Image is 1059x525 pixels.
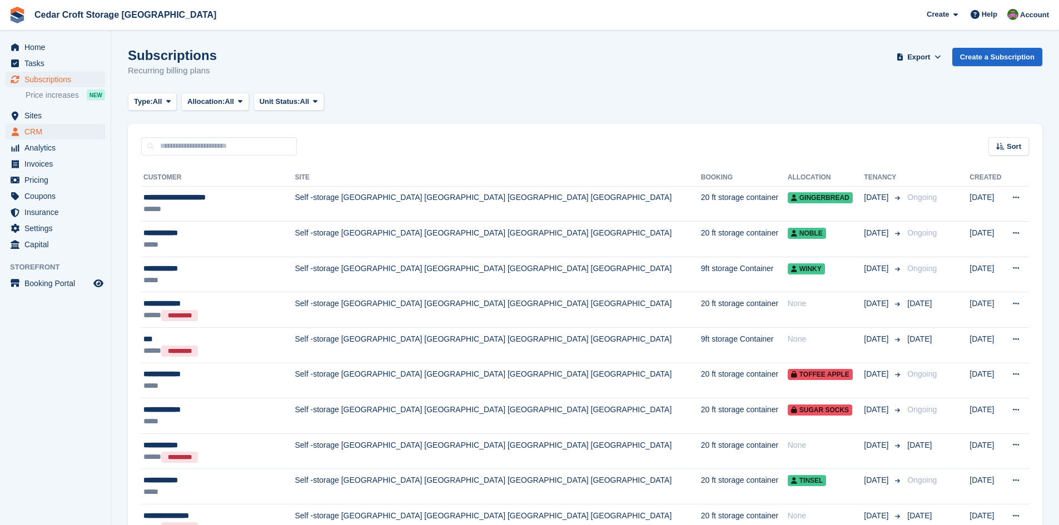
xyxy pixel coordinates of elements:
th: Booking [701,169,788,187]
td: 20 ft storage container [701,363,788,398]
a: menu [6,140,105,156]
span: Booking Portal [24,276,91,291]
td: Self -storage [GEOGRAPHIC_DATA] [GEOGRAPHIC_DATA] [GEOGRAPHIC_DATA] [GEOGRAPHIC_DATA] [295,398,700,434]
th: Customer [141,169,295,187]
span: Winky [788,263,825,274]
div: None [788,439,864,451]
span: [DATE] [864,298,891,309]
span: Help [982,9,997,20]
span: Ongoing [907,228,937,237]
button: Allocation: All [181,93,249,111]
span: Pricing [24,172,91,188]
span: Ongoing [907,476,937,484]
span: [DATE] [864,404,891,416]
td: Self -storage [GEOGRAPHIC_DATA] [GEOGRAPHIC_DATA] [GEOGRAPHIC_DATA] [GEOGRAPHIC_DATA] [295,186,700,222]
span: Type: [134,96,153,107]
span: [DATE] [864,192,891,203]
span: All [300,96,310,107]
span: Settings [24,221,91,236]
span: Noble [788,228,826,239]
span: [DATE] [907,511,932,520]
a: Preview store [92,277,105,290]
span: [DATE] [864,333,891,345]
span: Create [927,9,949,20]
button: Unit Status: All [253,93,324,111]
span: Allocation: [187,96,225,107]
td: [DATE] [969,328,1004,363]
span: Storefront [10,262,111,273]
td: Self -storage [GEOGRAPHIC_DATA] [GEOGRAPHIC_DATA] [GEOGRAPHIC_DATA] [GEOGRAPHIC_DATA] [295,469,700,504]
td: [DATE] [969,363,1004,398]
span: All [153,96,162,107]
td: Self -storage [GEOGRAPHIC_DATA] [GEOGRAPHIC_DATA] [GEOGRAPHIC_DATA] [GEOGRAPHIC_DATA] [295,257,700,292]
span: [DATE] [864,510,891,522]
td: Self -storage [GEOGRAPHIC_DATA] [GEOGRAPHIC_DATA] [GEOGRAPHIC_DATA] [GEOGRAPHIC_DATA] [295,363,700,398]
span: Ongoing [907,369,937,378]
h1: Subscriptions [128,48,217,63]
td: 20 ft storage container [701,292,788,328]
td: [DATE] [969,469,1004,504]
th: Allocation [788,169,864,187]
span: Price increases [26,90,79,101]
td: [DATE] [969,257,1004,292]
span: Capital [24,237,91,252]
td: 9ft storage Container [701,328,788,363]
th: Tenancy [864,169,903,187]
td: Self -storage [GEOGRAPHIC_DATA] [GEOGRAPHIC_DATA] [GEOGRAPHIC_DATA] [GEOGRAPHIC_DATA] [295,292,700,328]
span: [DATE] [864,474,891,486]
p: Recurring billing plans [128,64,217,77]
td: [DATE] [969,292,1004,328]
a: menu [6,204,105,220]
td: Self -storage [GEOGRAPHIC_DATA] [GEOGRAPHIC_DATA] [GEOGRAPHIC_DATA] [GEOGRAPHIC_DATA] [295,328,700,363]
a: Cedar Croft Storage [GEOGRAPHIC_DATA] [30,6,221,24]
span: Toffee Apple [788,369,853,380]
a: menu [6,156,105,172]
span: Coupons [24,188,91,204]
th: Site [295,169,700,187]
div: None [788,510,864,522]
td: 20 ft storage container [701,398,788,434]
span: Sites [24,108,91,123]
a: menu [6,188,105,204]
span: Sugar Socks [788,404,852,416]
a: Price increases NEW [26,89,105,101]
span: Invoices [24,156,91,172]
img: stora-icon-8386f47178a22dfd0bd8f6a31ec36ba5ce8667c1dd55bd0f319d3a0aa187defe.svg [9,7,26,23]
span: All [225,96,234,107]
span: [DATE] [907,334,932,343]
span: Unit Status: [260,96,300,107]
a: menu [6,172,105,188]
a: menu [6,276,105,291]
td: 20 ft storage container [701,222,788,257]
a: menu [6,39,105,55]
span: [DATE] [907,299,932,308]
td: 20 ft storage container [701,469,788,504]
span: Gingerbread [788,192,853,203]
td: [DATE] [969,398,1004,434]
td: 20 ft storage container [701,433,788,469]
td: 9ft storage Container [701,257,788,292]
span: CRM [24,124,91,139]
div: None [788,333,864,345]
th: Created [969,169,1004,187]
td: [DATE] [969,433,1004,469]
a: menu [6,124,105,139]
span: Ongoing [907,264,937,273]
button: Export [894,48,943,66]
span: [DATE] [907,441,932,449]
span: Analytics [24,140,91,156]
span: [DATE] [864,368,891,380]
a: menu [6,56,105,71]
span: Tinsel [788,475,827,486]
a: menu [6,72,105,87]
img: Mark Orchard [1007,9,1018,20]
span: Subscriptions [24,72,91,87]
td: Self -storage [GEOGRAPHIC_DATA] [GEOGRAPHIC_DATA] [GEOGRAPHIC_DATA] [GEOGRAPHIC_DATA] [295,433,700,469]
span: Insurance [24,204,91,220]
span: Ongoing [907,405,937,414]
td: Self -storage [GEOGRAPHIC_DATA] [GEOGRAPHIC_DATA] [GEOGRAPHIC_DATA] [GEOGRAPHIC_DATA] [295,222,700,257]
td: 20 ft storage container [701,186,788,222]
span: Ongoing [907,193,937,202]
td: [DATE] [969,222,1004,257]
span: Home [24,39,91,55]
